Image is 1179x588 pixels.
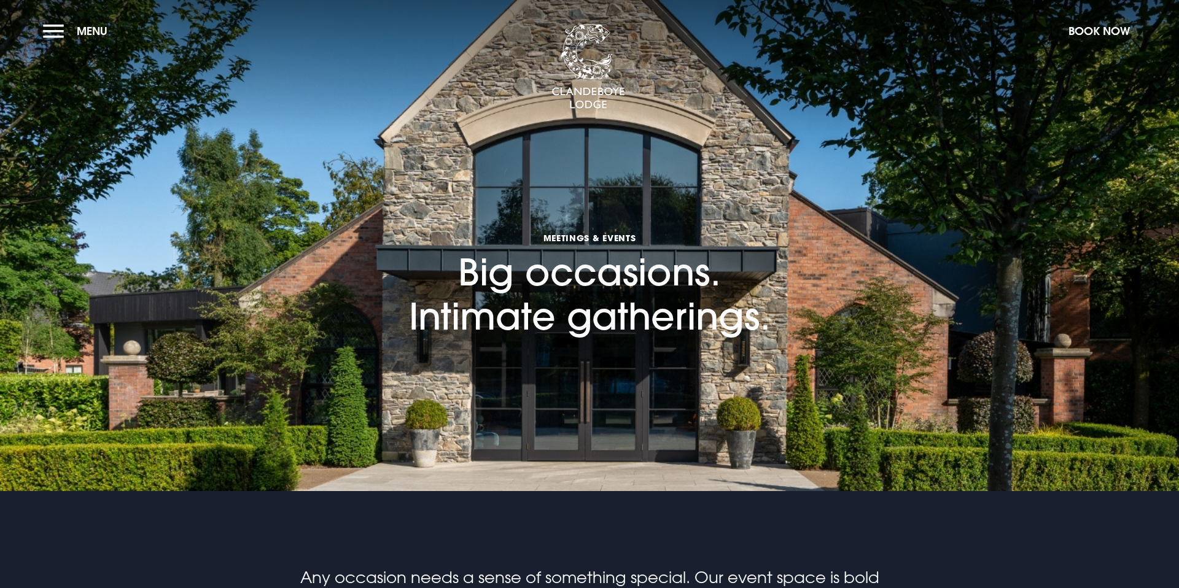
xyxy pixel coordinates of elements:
button: Book Now [1062,18,1136,44]
span: Menu [77,24,107,38]
img: Clandeboye Lodge [551,24,625,110]
span: Meetings & Events [409,232,771,244]
button: Menu [43,18,114,44]
h1: Big occasions. Intimate gatherings. [409,159,771,338]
